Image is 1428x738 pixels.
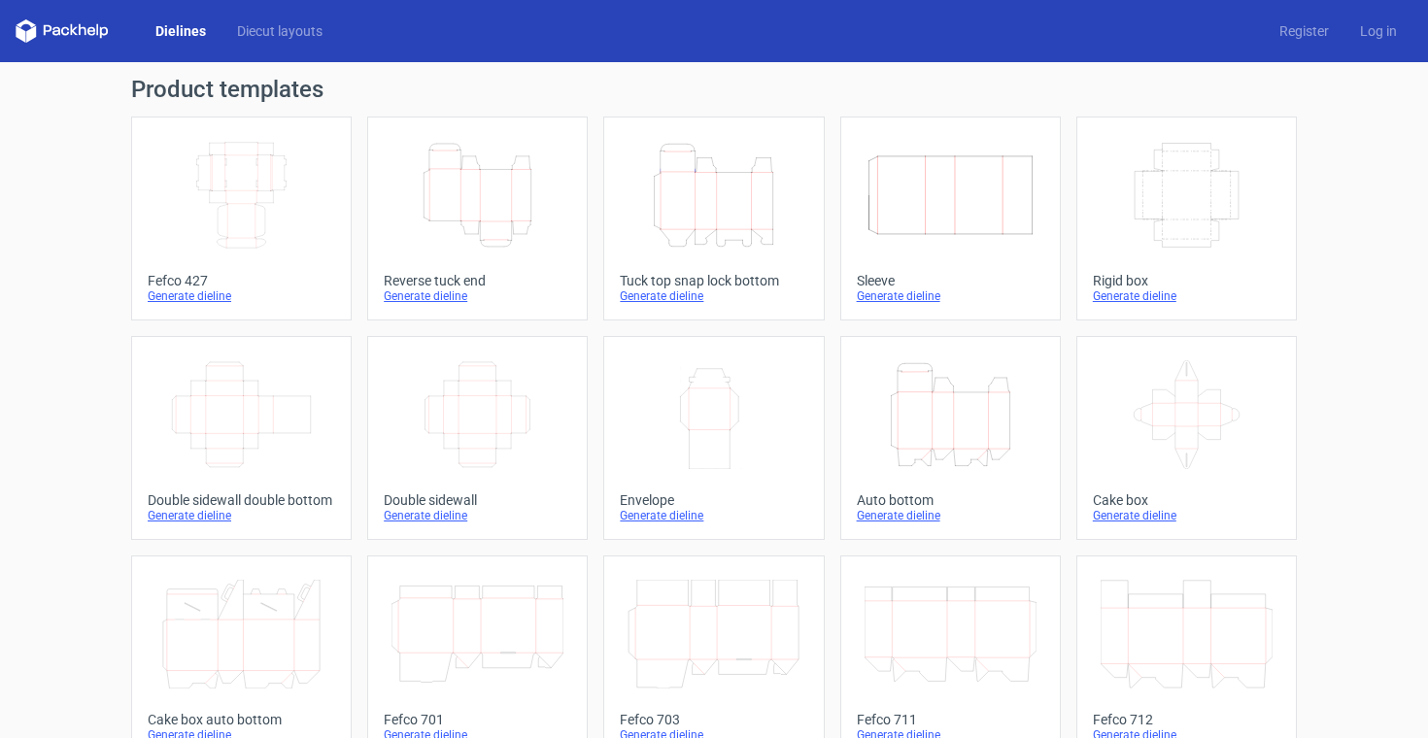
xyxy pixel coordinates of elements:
a: Diecut layouts [221,21,338,41]
h1: Product templates [131,78,1297,101]
a: Auto bottomGenerate dieline [840,336,1061,540]
a: SleeveGenerate dieline [840,117,1061,320]
div: Fefco 427 [148,273,335,288]
div: Fefco 712 [1093,712,1280,727]
a: Reverse tuck endGenerate dieline [367,117,588,320]
div: Fefco 703 [620,712,807,727]
a: Fefco 427Generate dieline [131,117,352,320]
a: Cake boxGenerate dieline [1076,336,1297,540]
div: Rigid box [1093,273,1280,288]
div: Tuck top snap lock bottom [620,273,807,288]
div: Fefco 701 [384,712,571,727]
a: Double sidewall double bottomGenerate dieline [131,336,352,540]
a: Register [1264,21,1344,41]
div: Generate dieline [857,508,1044,523]
div: Generate dieline [857,288,1044,304]
a: EnvelopeGenerate dieline [603,336,824,540]
a: Rigid boxGenerate dieline [1076,117,1297,320]
div: Cake box auto bottom [148,712,335,727]
div: Auto bottom [857,492,1044,508]
div: Sleeve [857,273,1044,288]
div: Double sidewall double bottom [148,492,335,508]
div: Fefco 711 [857,712,1044,727]
div: Generate dieline [1093,288,1280,304]
div: Generate dieline [148,508,335,523]
div: Reverse tuck end [384,273,571,288]
div: Cake box [1093,492,1280,508]
a: Log in [1344,21,1412,41]
a: Double sidewallGenerate dieline [367,336,588,540]
div: Generate dieline [148,288,335,304]
div: Generate dieline [1093,508,1280,523]
div: Generate dieline [620,288,807,304]
a: Tuck top snap lock bottomGenerate dieline [603,117,824,320]
div: Double sidewall [384,492,571,508]
div: Generate dieline [384,508,571,523]
div: Envelope [620,492,807,508]
a: Dielines [140,21,221,41]
div: Generate dieline [620,508,807,523]
div: Generate dieline [384,288,571,304]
